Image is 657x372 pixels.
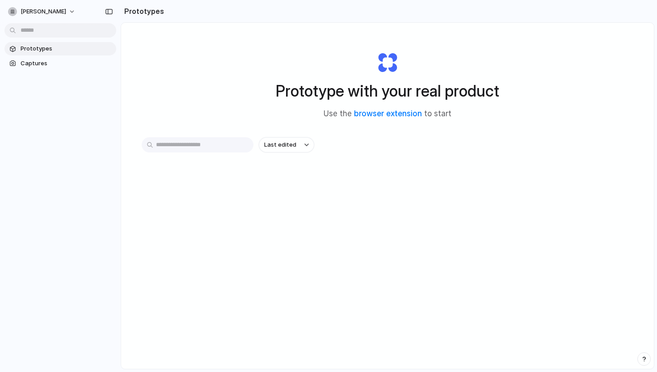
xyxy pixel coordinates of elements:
[4,57,116,70] a: Captures
[264,140,296,149] span: Last edited
[276,79,499,103] h1: Prototype with your real product
[21,7,66,16] span: [PERSON_NAME]
[354,109,422,118] a: browser extension
[21,59,113,68] span: Captures
[4,4,80,19] button: [PERSON_NAME]
[259,137,314,152] button: Last edited
[4,42,116,55] a: Prototypes
[324,108,451,120] span: Use the to start
[21,44,113,53] span: Prototypes
[121,6,164,17] h2: Prototypes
